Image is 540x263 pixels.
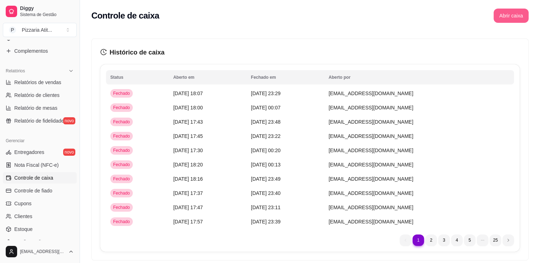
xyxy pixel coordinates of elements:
[173,119,203,125] span: [DATE] 17:43
[9,26,16,33] span: P
[3,211,77,222] a: Clientes
[329,133,413,139] span: [EMAIL_ADDRESS][DOMAIN_NAME]
[3,146,77,158] a: Entregadoresnovo
[173,105,203,110] span: [DATE] 18:00
[173,148,203,153] span: [DATE] 17:30
[112,219,131,225] span: Fechado
[451,234,463,246] li: pagination item 4
[14,161,59,169] span: Nota Fiscal (NFC-e)
[329,205,413,210] span: [EMAIL_ADDRESS][DOMAIN_NAME]
[329,162,413,167] span: [EMAIL_ADDRESS][DOMAIN_NAME]
[169,70,247,84] th: Aberto em
[3,115,77,127] a: Relatório de fidelidadenovo
[251,148,281,153] span: [DATE] 00:20
[490,234,501,246] li: pagination item 25
[3,102,77,114] a: Relatório de mesas
[3,172,77,184] a: Controle de caixa
[329,148,413,153] span: [EMAIL_ADDRESS][DOMAIN_NAME]
[20,12,74,17] span: Sistema de Gestão
[14,174,53,181] span: Controle de caixa
[413,234,424,246] li: pagination item 1 active
[173,205,203,210] span: [DATE] 17:47
[14,47,48,55] span: Complementos
[112,105,131,110] span: Fechado
[3,185,77,196] a: Controle de fiado
[14,213,32,220] span: Clientes
[251,205,281,210] span: [DATE] 23:11
[3,198,77,209] a: Cupons
[112,176,131,182] span: Fechado
[3,23,77,37] button: Select a team
[14,200,31,207] span: Cupons
[503,234,514,246] li: next page button
[20,249,65,254] span: [EMAIL_ADDRESS][DOMAIN_NAME]
[251,105,281,110] span: [DATE] 00:07
[477,234,488,246] li: dots element
[3,159,77,171] a: Nota Fiscal (NFC-e)
[112,119,131,125] span: Fechado
[494,9,529,23] button: Abrir caixa
[3,89,77,101] a: Relatório de clientes
[251,176,281,182] span: [DATE] 23:49
[329,219,413,225] span: [EMAIL_ADDRESS][DOMAIN_NAME]
[3,3,77,20] a: DiggySistema de Gestão
[173,91,203,96] span: [DATE] 18:07
[14,117,64,124] span: Relatório de fidelidade
[3,243,77,260] button: [EMAIL_ADDRESS][DOMAIN_NAME]
[251,219,281,225] span: [DATE] 23:39
[91,10,159,21] h2: Controle de caixa
[6,68,25,74] span: Relatórios
[173,162,203,167] span: [DATE] 18:20
[464,234,475,246] li: pagination item 5
[14,226,32,233] span: Estoque
[3,223,77,235] a: Estoque
[438,234,450,246] li: pagination item 3
[173,133,203,139] span: [DATE] 17:45
[396,231,518,249] nav: pagination navigation
[112,148,131,153] span: Fechado
[100,49,107,55] span: history
[3,135,77,146] div: Gerenciar
[14,92,60,99] span: Relatório de clientes
[251,190,281,196] span: [DATE] 23:40
[251,133,281,139] span: [DATE] 23:22
[251,119,281,125] span: [DATE] 23:48
[22,26,52,33] div: Pizzaria Atit ...
[106,70,169,84] th: Status
[329,119,413,125] span: [EMAIL_ADDRESS][DOMAIN_NAME]
[247,70,324,84] th: Fechado em
[3,77,77,88] a: Relatórios de vendas
[425,234,437,246] li: pagination item 2
[173,190,203,196] span: [DATE] 17:37
[14,104,57,112] span: Relatório de mesas
[173,219,203,225] span: [DATE] 17:57
[173,176,203,182] span: [DATE] 18:16
[3,236,77,248] a: Configurações
[14,79,61,86] span: Relatórios de vendas
[324,70,514,84] th: Aberto por
[329,176,413,182] span: [EMAIL_ADDRESS][DOMAIN_NAME]
[251,162,281,167] span: [DATE] 00:13
[112,133,131,139] span: Fechado
[112,162,131,167] span: Fechado
[112,205,131,210] span: Fechado
[14,187,52,194] span: Controle de fiado
[3,45,77,57] a: Complementos
[112,91,131,96] span: Fechado
[112,190,131,196] span: Fechado
[329,190,413,196] span: [EMAIL_ADDRESS][DOMAIN_NAME]
[100,47,520,57] h3: Histórico de caixa
[329,91,413,96] span: [EMAIL_ADDRESS][DOMAIN_NAME]
[20,5,74,12] span: Diggy
[329,105,413,110] span: [EMAIL_ADDRESS][DOMAIN_NAME]
[14,149,44,156] span: Entregadores
[14,238,46,246] span: Configurações
[251,91,281,96] span: [DATE] 23:29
